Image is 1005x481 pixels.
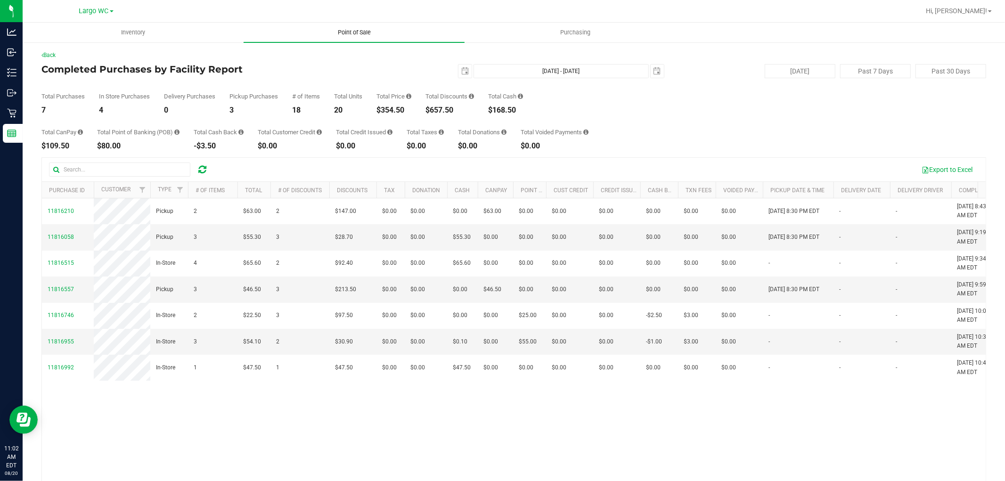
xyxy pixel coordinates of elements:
[519,311,537,320] span: $25.00
[194,207,197,216] span: 2
[49,163,190,177] input: Search...
[519,285,533,294] span: $0.00
[519,337,537,346] span: $55.00
[453,337,467,346] span: $0.10
[684,259,698,268] span: $0.00
[646,337,662,346] span: -$1.00
[768,363,770,372] span: -
[376,93,411,99] div: Total Price
[7,108,16,118] inline-svg: Retail
[957,359,993,376] span: [DATE] 10:41 AM EDT
[599,233,613,242] span: $0.00
[547,28,603,37] span: Purchasing
[194,285,197,294] span: 3
[99,106,150,114] div: 4
[646,207,661,216] span: $0.00
[41,93,85,99] div: Total Purchases
[243,285,261,294] span: $46.50
[915,64,986,78] button: Past 30 Days
[406,93,411,99] i: Sum of the total prices of all purchases in the date range.
[412,187,440,194] a: Donation
[840,64,911,78] button: Past 7 Days
[896,207,897,216] span: -
[196,187,225,194] a: # of Items
[292,106,320,114] div: 18
[243,233,261,242] span: $55.30
[896,337,897,346] span: -
[583,129,588,135] i: Sum of all voided payment transaction amounts, excluding tips and transaction fees, for all purch...
[599,285,613,294] span: $0.00
[768,207,819,216] span: [DATE] 8:30 PM EDT
[41,129,83,135] div: Total CanPay
[156,285,173,294] span: Pickup
[898,187,943,194] a: Delivery Driver
[465,23,686,42] a: Purchasing
[646,259,661,268] span: $0.00
[376,106,411,114] div: $354.50
[646,285,661,294] span: $0.00
[292,93,320,99] div: # of Items
[646,233,661,242] span: $0.00
[382,259,397,268] span: $0.00
[156,233,173,242] span: Pickup
[519,363,533,372] span: $0.00
[410,207,425,216] span: $0.00
[483,363,498,372] span: $0.00
[957,307,993,325] span: [DATE] 10:08 AM EDT
[382,337,397,346] span: $0.00
[97,129,180,135] div: Total Point of Banking (POB)
[276,337,279,346] span: 2
[48,338,74,345] span: 11816955
[407,142,444,150] div: $0.00
[258,142,322,150] div: $0.00
[839,337,841,346] span: -
[194,259,197,268] span: 4
[458,142,507,150] div: $0.00
[455,187,470,194] a: Cash
[382,285,397,294] span: $0.00
[453,363,471,372] span: $47.50
[721,207,736,216] span: $0.00
[7,129,16,138] inline-svg: Reports
[768,311,770,320] span: -
[483,311,498,320] span: $0.00
[646,363,661,372] span: $0.00
[156,259,175,268] span: In-Store
[384,187,395,194] a: Tax
[382,207,397,216] span: $0.00
[164,93,215,99] div: Delivery Purchases
[4,444,18,470] p: 11:02 AM EDT
[521,187,588,194] a: Point of Banking (POB)
[896,259,897,268] span: -
[276,207,279,216] span: 2
[552,233,566,242] span: $0.00
[156,337,175,346] span: In-Store
[276,363,279,372] span: 1
[721,311,736,320] span: $0.00
[599,311,613,320] span: $0.00
[721,259,736,268] span: $0.00
[768,337,770,346] span: -
[896,363,897,372] span: -
[382,311,397,320] span: $0.00
[243,363,261,372] span: $47.50
[229,106,278,114] div: 3
[957,228,993,246] span: [DATE] 9:19 AM EDT
[336,142,392,150] div: $0.00
[194,233,197,242] span: 3
[48,260,74,266] span: 11816515
[194,311,197,320] span: 2
[765,64,835,78] button: [DATE]
[453,207,467,216] span: $0.00
[48,234,74,240] span: 11816058
[4,470,18,477] p: 08/20
[839,363,841,372] span: -
[335,311,353,320] span: $97.50
[7,27,16,37] inline-svg: Analytics
[521,142,588,150] div: $0.00
[410,337,425,346] span: $0.00
[552,311,566,320] span: $0.00
[7,68,16,77] inline-svg: Inventory
[7,88,16,98] inline-svg: Outbound
[957,202,993,220] span: [DATE] 8:43 AM EDT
